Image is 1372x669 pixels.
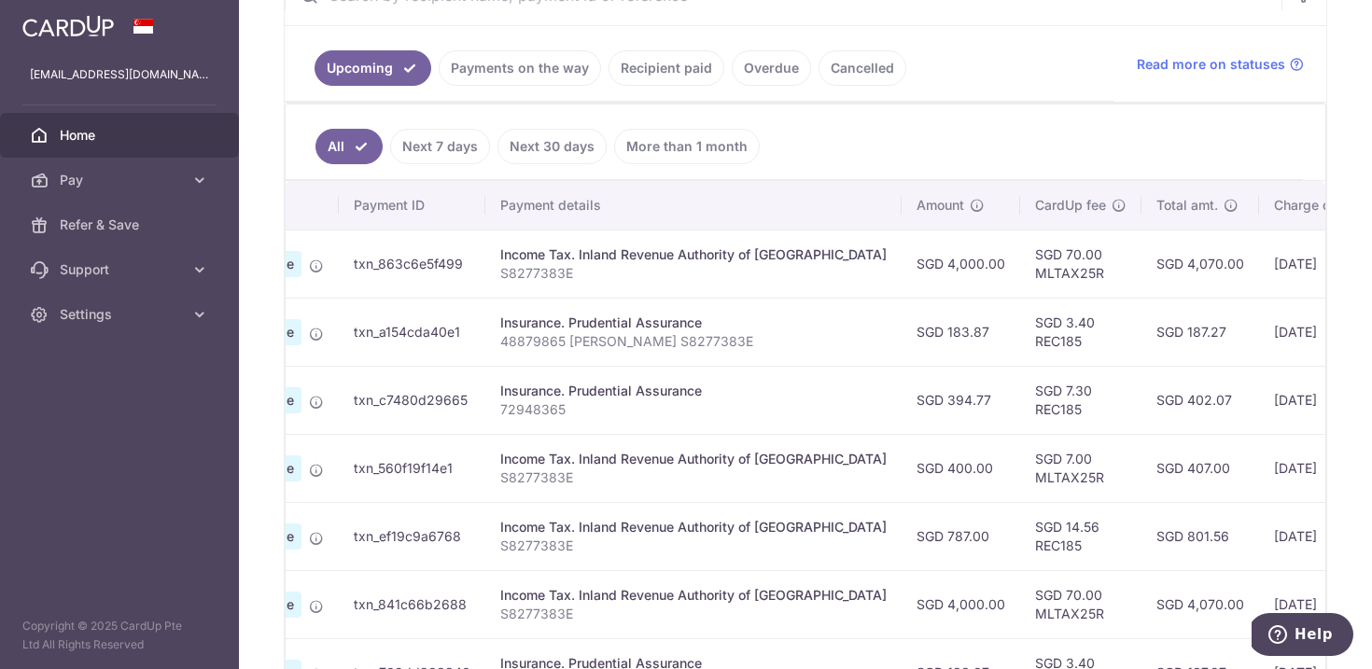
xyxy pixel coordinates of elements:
[1141,570,1259,638] td: SGD 4,070.00
[60,260,183,279] span: Support
[390,129,490,164] a: Next 7 days
[500,264,887,283] p: S8277383E
[1020,366,1141,434] td: SGD 7.30 REC185
[339,434,485,502] td: txn_560f19f14e1
[315,50,431,86] a: Upcoming
[500,468,887,487] p: S8277383E
[1141,230,1259,298] td: SGD 4,070.00
[1020,434,1141,502] td: SGD 7.00 MLTAX25R
[732,50,811,86] a: Overdue
[339,298,485,366] td: txn_a154cda40e1
[902,502,1020,570] td: SGD 787.00
[339,570,485,638] td: txn_841c66b2688
[485,181,902,230] th: Payment details
[60,126,183,145] span: Home
[1274,196,1351,215] span: Charge date
[500,382,887,400] div: Insurance. Prudential Assurance
[1141,366,1259,434] td: SGD 402.07
[917,196,964,215] span: Amount
[902,570,1020,638] td: SGD 4,000.00
[1020,502,1141,570] td: SGD 14.56 REC185
[1137,55,1285,74] span: Read more on statuses
[902,230,1020,298] td: SGD 4,000.00
[1141,434,1259,502] td: SGD 407.00
[497,129,607,164] a: Next 30 days
[339,230,485,298] td: txn_863c6e5f499
[339,502,485,570] td: txn_ef19c9a6768
[1035,196,1106,215] span: CardUp fee
[500,586,887,605] div: Income Tax. Inland Revenue Authority of [GEOGRAPHIC_DATA]
[1020,230,1141,298] td: SGD 70.00 MLTAX25R
[500,332,887,351] p: 48879865 [PERSON_NAME] S8277383E
[30,65,209,84] p: [EMAIL_ADDRESS][DOMAIN_NAME]
[500,314,887,332] div: Insurance. Prudential Assurance
[500,605,887,623] p: S8277383E
[339,366,485,434] td: txn_c7480d29665
[1141,502,1259,570] td: SGD 801.56
[614,129,760,164] a: More than 1 month
[1156,196,1218,215] span: Total amt.
[439,50,601,86] a: Payments on the way
[902,298,1020,366] td: SGD 183.87
[1137,55,1304,74] a: Read more on statuses
[315,129,383,164] a: All
[902,434,1020,502] td: SGD 400.00
[500,537,887,555] p: S8277383E
[819,50,906,86] a: Cancelled
[1141,298,1259,366] td: SGD 187.27
[60,305,183,324] span: Settings
[500,518,887,537] div: Income Tax. Inland Revenue Authority of [GEOGRAPHIC_DATA]
[500,245,887,264] div: Income Tax. Inland Revenue Authority of [GEOGRAPHIC_DATA]
[500,400,887,419] p: 72948365
[500,450,887,468] div: Income Tax. Inland Revenue Authority of [GEOGRAPHIC_DATA]
[60,171,183,189] span: Pay
[1020,570,1141,638] td: SGD 70.00 MLTAX25R
[22,15,114,37] img: CardUp
[902,366,1020,434] td: SGD 394.77
[339,181,485,230] th: Payment ID
[609,50,724,86] a: Recipient paid
[1020,298,1141,366] td: SGD 3.40 REC185
[60,216,183,234] span: Refer & Save
[1252,613,1353,660] iframe: Opens a widget where you can find more information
